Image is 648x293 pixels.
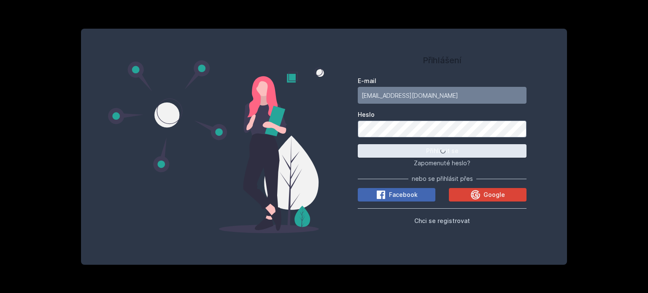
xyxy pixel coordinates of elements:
label: E-mail [358,77,526,85]
label: Heslo [358,110,526,119]
span: Google [483,191,505,199]
span: Zapomenuté heslo? [414,159,470,167]
button: Přihlásit se [358,144,526,158]
button: Google [449,188,526,202]
input: Tvoje e-mailová adresa [358,87,526,104]
span: nebo se přihlásit přes [412,175,473,183]
button: Facebook [358,188,435,202]
button: Chci se registrovat [414,215,470,226]
span: Chci se registrovat [414,217,470,224]
span: Facebook [389,191,418,199]
h1: Přihlášení [358,54,526,67]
